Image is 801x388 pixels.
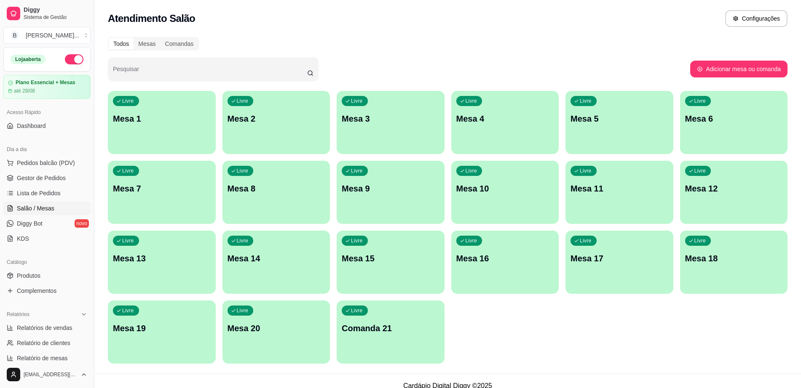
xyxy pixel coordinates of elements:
[24,14,87,21] span: Sistema de Gestão
[337,300,445,364] button: LivreComanda 21
[690,61,788,77] button: Adicionar mesa ou comanda
[342,113,439,125] p: Mesa 3
[3,106,91,119] div: Acesso Rápido
[24,6,87,14] span: Diggy
[571,183,668,194] p: Mesa 11
[466,237,477,244] p: Livre
[580,98,592,104] p: Livre
[3,255,91,269] div: Catálogo
[342,322,439,334] p: Comanda 21
[351,167,363,174] p: Livre
[122,307,134,314] p: Livre
[122,98,134,104] p: Livre
[337,161,445,224] button: LivreMesa 9
[24,371,77,378] span: [EMAIL_ADDRESS][DOMAIN_NAME]
[108,231,216,294] button: LivreMesa 13
[108,300,216,364] button: LivreMesa 19
[456,252,554,264] p: Mesa 16
[3,336,91,350] a: Relatório de clientes
[3,364,91,385] button: [EMAIL_ADDRESS][DOMAIN_NAME]
[451,161,559,224] button: LivreMesa 10
[228,252,325,264] p: Mesa 14
[14,88,35,94] article: até 28/08
[113,113,211,125] p: Mesa 1
[17,339,70,347] span: Relatório de clientes
[351,237,363,244] p: Livre
[680,91,788,154] button: LivreMesa 6
[3,3,91,24] a: DiggySistema de Gestão
[580,237,592,244] p: Livre
[694,237,706,244] p: Livre
[3,156,91,170] button: Pedidos balcão (PDV)
[456,183,554,194] p: Mesa 10
[113,183,211,194] p: Mesa 7
[17,354,68,362] span: Relatório de mesas
[565,161,673,224] button: LivreMesa 11
[17,174,66,182] span: Gestor de Pedidos
[17,189,61,197] span: Lista de Pedidos
[565,231,673,294] button: LivreMesa 17
[451,231,559,294] button: LivreMesa 16
[3,202,91,215] a: Salão / Mesas
[685,183,783,194] p: Mesa 12
[17,204,54,213] span: Salão / Mesas
[17,271,40,280] span: Produtos
[108,161,216,224] button: LivreMesa 7
[237,98,249,104] p: Livre
[3,321,91,335] a: Relatórios de vendas
[571,252,668,264] p: Mesa 17
[237,307,249,314] p: Livre
[351,98,363,104] p: Livre
[680,231,788,294] button: LivreMesa 18
[3,75,91,99] a: Plano Essencial + Mesasaté 28/08
[65,54,83,64] button: Alterar Status
[680,161,788,224] button: LivreMesa 12
[222,161,330,224] button: LivreMesa 8
[17,122,46,130] span: Dashboard
[122,167,134,174] p: Livre
[109,38,134,50] div: Todos
[3,186,91,200] a: Lista de Pedidos
[451,91,559,154] button: LivreMesa 4
[222,300,330,364] button: LivreMesa 20
[3,143,91,156] div: Dia a dia
[108,12,195,25] h2: Atendimento Salão
[113,322,211,334] p: Mesa 19
[571,113,668,125] p: Mesa 5
[7,311,29,318] span: Relatórios
[11,31,19,40] span: B
[342,252,439,264] p: Mesa 15
[161,38,198,50] div: Comandas
[3,27,91,44] button: Select a team
[337,91,445,154] button: LivreMesa 3
[228,113,325,125] p: Mesa 2
[108,91,216,154] button: LivreMesa 1
[228,322,325,334] p: Mesa 20
[17,287,56,295] span: Complementos
[3,232,91,245] a: KDS
[466,167,477,174] p: Livre
[113,68,307,77] input: Pesquisar
[11,55,46,64] div: Loja aberta
[456,113,554,125] p: Mesa 4
[685,252,783,264] p: Mesa 18
[237,237,249,244] p: Livre
[17,324,72,332] span: Relatórios de vendas
[565,91,673,154] button: LivreMesa 5
[17,219,43,228] span: Diggy Bot
[3,269,91,282] a: Produtos
[237,167,249,174] p: Livre
[466,98,477,104] p: Livre
[580,167,592,174] p: Livre
[228,183,325,194] p: Mesa 8
[3,351,91,365] a: Relatório de mesas
[342,183,439,194] p: Mesa 9
[222,91,330,154] button: LivreMesa 2
[3,284,91,298] a: Complementos
[17,159,75,167] span: Pedidos balcão (PDV)
[3,119,91,133] a: Dashboard
[16,80,75,86] article: Plano Essencial + Mesas
[3,217,91,230] a: Diggy Botnovo
[122,237,134,244] p: Livre
[685,113,783,125] p: Mesa 6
